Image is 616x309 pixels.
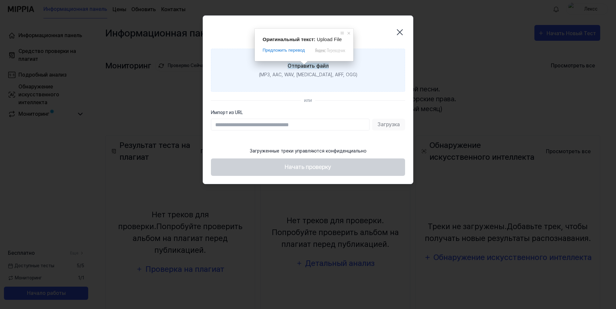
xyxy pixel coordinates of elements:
[211,110,243,115] ya-tr-span: Импорт из URL
[259,72,357,77] ya-tr-span: (MP3, AAC, WAV, [MEDICAL_DATA], AIFF, OGG)
[250,148,367,154] ya-tr-span: Загруженные треки управляются конфиденциально
[288,63,329,69] ya-tr-span: Отправить файл
[270,27,346,37] ya-tr-span: Проверка на плагиат
[304,98,312,103] ya-tr-span: или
